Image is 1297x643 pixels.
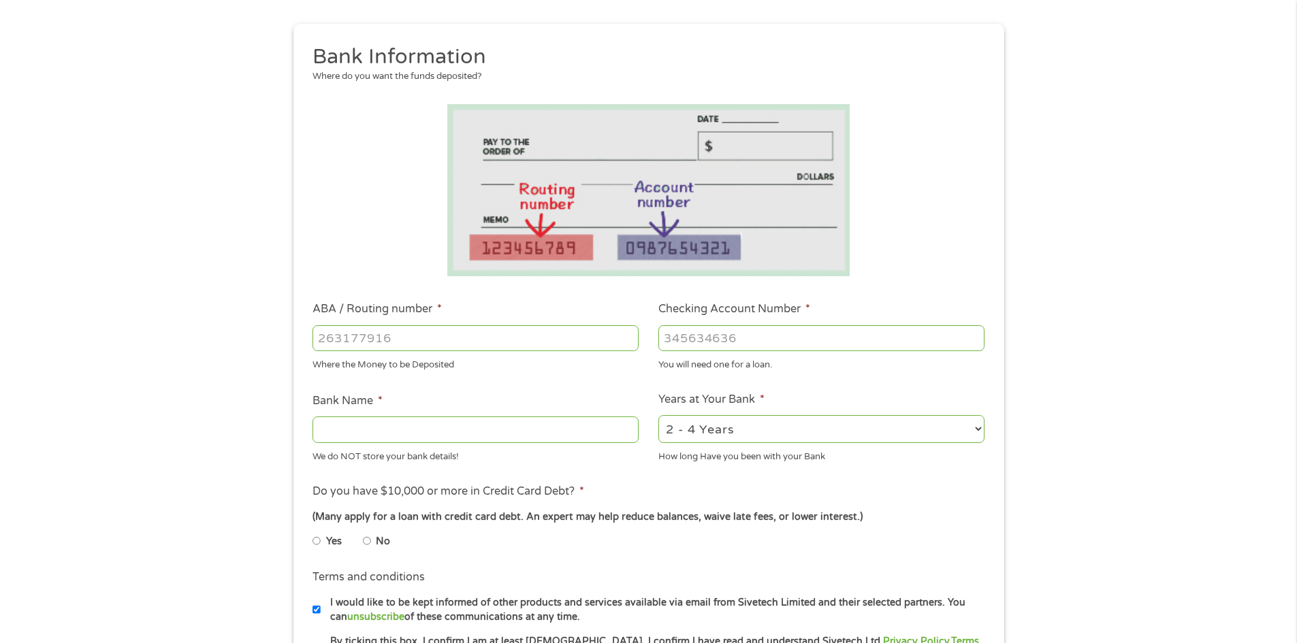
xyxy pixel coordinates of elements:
[658,393,765,407] label: Years at Your Bank
[658,445,984,463] div: How long Have you been with your Bank
[313,484,584,499] label: Do you have $10,000 or more in Credit Card Debt?
[321,595,989,625] label: I would like to be kept informed of other products and services available via email from Sivetech...
[313,394,383,408] label: Bank Name
[326,534,342,549] label: Yes
[313,354,639,372] div: Where the Money to be Deposited
[313,70,974,84] div: Where do you want the funds deposited?
[447,104,850,276] img: Routing number location
[313,44,974,71] h2: Bank Information
[347,611,404,623] a: unsubscribe
[658,325,984,351] input: 345634636
[313,570,425,584] label: Terms and conditions
[313,325,639,351] input: 263177916
[313,302,442,316] label: ABA / Routing number
[658,354,984,372] div: You will need one for a loan.
[313,445,639,463] div: We do NOT store your bank details!
[313,510,984,525] div: (Many apply for a loan with credit card debt. An expert may help reduce balances, waive late fees...
[658,302,810,316] label: Checking Account Number
[376,534,390,549] label: No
